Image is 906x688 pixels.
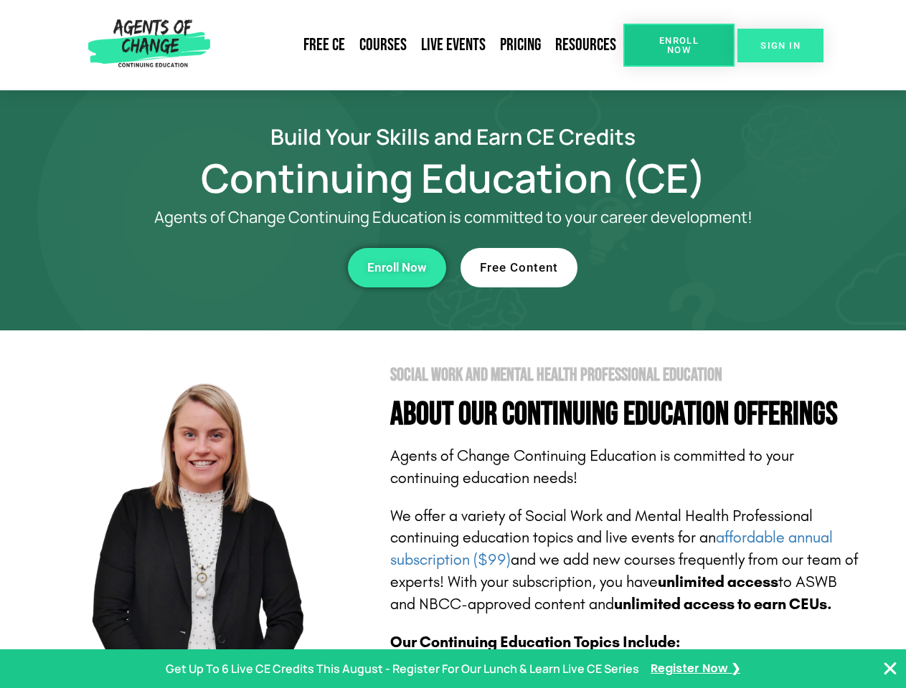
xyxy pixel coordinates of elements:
span: Agents of Change Continuing Education is committed to your continuing education needs! [390,446,794,487]
a: Register Now ❯ [651,659,740,679]
a: Live Events [414,29,493,62]
span: SIGN IN [760,41,801,50]
a: Enroll Now [623,24,735,67]
p: Agents of Change Continuing Education is committed to your career development! [102,209,805,226]
a: Pricing [493,29,548,62]
a: SIGN IN [737,29,824,62]
p: Get Up To 6 Live CE Credits This August - Register For Our Lunch & Learn Live CE Series [166,659,639,679]
a: Free CE [296,29,352,62]
h2: Social Work and Mental Health Professional Education [390,366,862,384]
b: unlimited access to earn CEUs. [614,595,832,613]
p: We offer a variety of Social Work and Mental Health Professional continuing education topics and ... [390,505,862,616]
b: Our Continuing Education Topics Include: [390,633,680,651]
a: Enroll Now [348,248,446,287]
h2: Build Your Skills and Earn CE Credits [44,126,862,147]
b: unlimited access [658,573,778,591]
a: Courses [352,29,414,62]
span: Enroll Now [367,262,427,274]
a: Resources [548,29,623,62]
button: Close Banner [882,660,899,677]
a: Free Content [461,248,577,287]
h4: About Our Continuing Education Offerings [390,398,862,431]
span: Free Content [480,262,558,274]
span: Enroll Now [646,36,712,54]
h1: Continuing Education (CE) [44,161,862,194]
nav: Menu [216,29,623,62]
